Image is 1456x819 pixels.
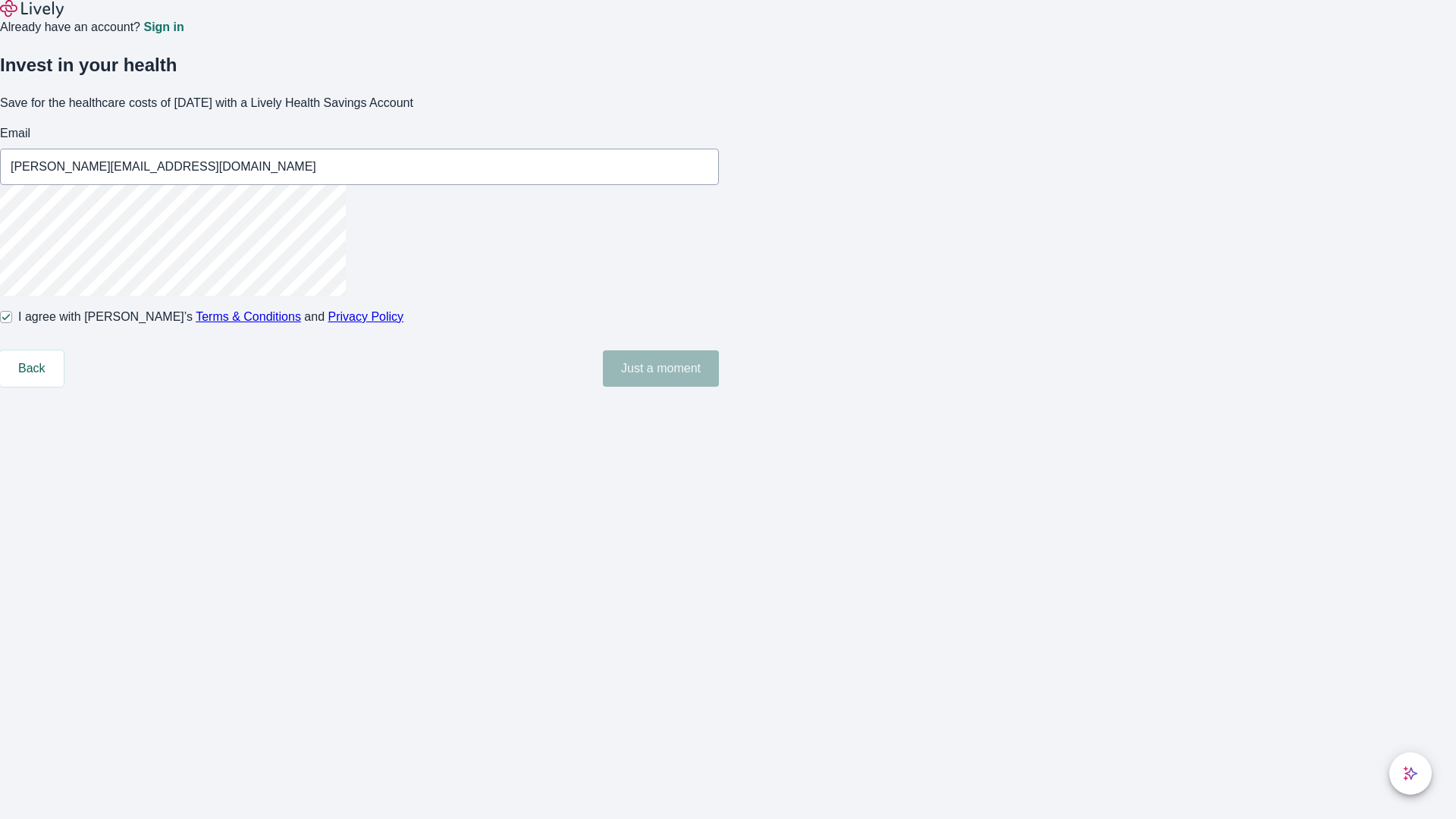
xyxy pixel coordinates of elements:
[328,310,404,323] a: Privacy Policy
[1403,766,1418,781] svg: Lively AI Assistant
[143,21,184,33] a: Sign in
[1389,752,1432,795] button: chat
[18,308,403,326] span: I agree with [PERSON_NAME]’s and
[196,310,301,323] a: Terms & Conditions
